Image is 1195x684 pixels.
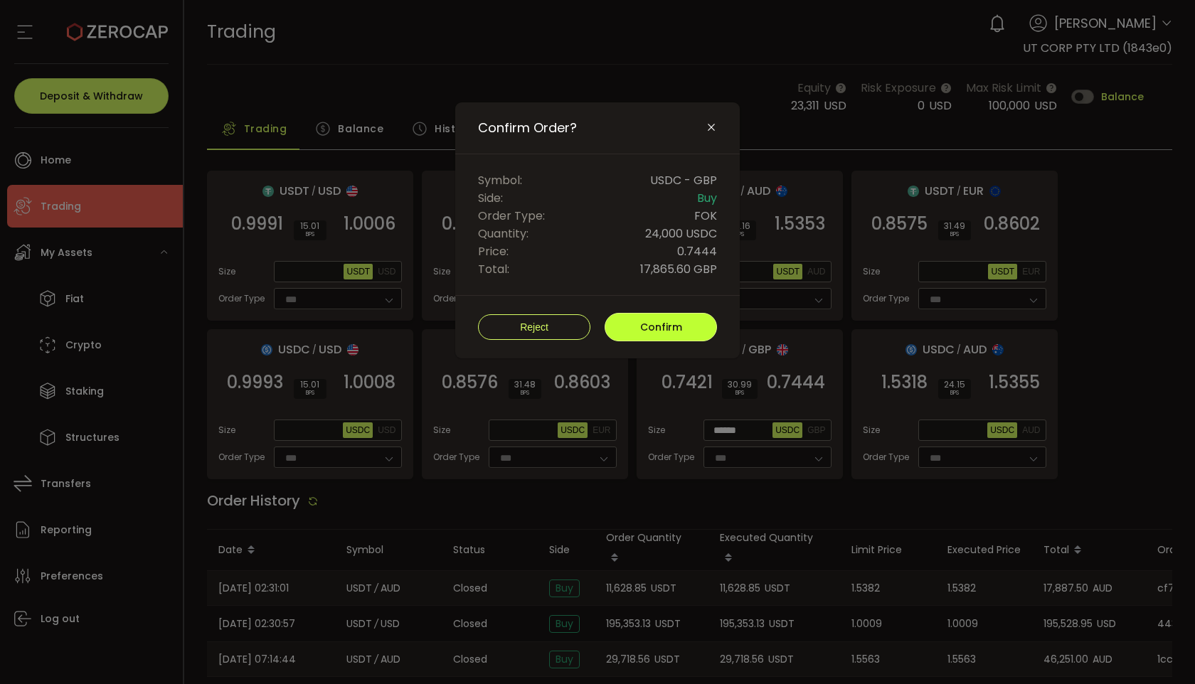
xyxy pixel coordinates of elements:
[478,189,503,207] span: Side:
[520,321,548,333] span: Reject
[478,171,522,189] span: Symbol:
[478,207,545,225] span: Order Type:
[697,189,717,207] span: Buy
[605,313,717,341] button: Confirm
[478,314,590,340] button: Reject
[640,260,717,278] span: 17,865.60 GBP
[645,225,717,242] span: 24,000 USDC
[694,207,717,225] span: FOK
[478,225,529,242] span: Quantity:
[650,171,717,189] span: USDC - GBP
[640,320,682,334] span: Confirm
[478,260,509,278] span: Total:
[455,102,740,358] div: Confirm Order?
[478,242,509,260] span: Price:
[1124,616,1195,684] iframe: Chat Widget
[677,242,717,260] span: 0.7444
